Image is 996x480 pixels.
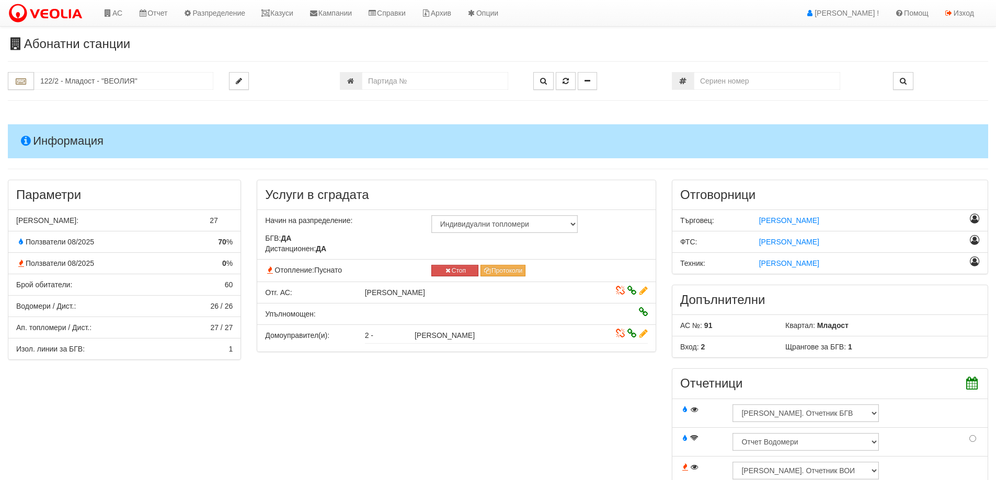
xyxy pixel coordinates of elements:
span: [PERSON_NAME] [365,288,425,297]
h3: Отчетници [680,377,980,390]
span: Отопление: [265,266,342,274]
span: [PERSON_NAME] [759,238,819,246]
span: Изол. линии за БГВ: [16,345,85,353]
span: ФТС: [680,238,697,246]
h3: Отговорници [680,188,980,202]
span: Домоуправител(и): [265,331,329,339]
span: Пуснато [314,266,342,274]
span: 2 - [365,331,373,339]
i: Назначаване като отговорник ФТС [970,237,980,244]
span: Щрангове за БГВ: [785,343,846,351]
span: [PERSON_NAME] [759,216,819,225]
h3: Параметри [16,188,233,202]
span: Ползватели 08/2025 [16,238,94,246]
h3: Услуги в сградата [265,188,648,202]
h3: Допълнителни [680,293,980,307]
span: 26 / 26 [210,302,233,310]
span: Вход: [680,343,699,351]
i: Назначаване като отговорник Търговец [970,215,980,223]
span: Упълномощен: [265,310,315,318]
img: VeoliaLogo.png [8,3,87,25]
button: Стоп [431,265,478,276]
span: Квартал: [785,321,815,330]
strong: 0 [222,259,226,267]
span: 1 [228,345,233,353]
span: Ползватели 08/2025 [16,259,94,267]
span: 27 / 27 [210,323,233,332]
button: Протоколи [480,265,526,276]
h4: Информация [8,124,988,158]
span: [PERSON_NAME] [415,331,475,339]
span: % [222,258,233,268]
strong: ДА [316,244,326,253]
input: Сериен номер [694,72,840,90]
div: % от апартаментите с консумация по отчет за отопление през миналия месец [8,258,241,268]
span: Начин на разпределение: [265,216,352,225]
h3: Абонатни станции [8,37,988,51]
span: [PERSON_NAME]: [16,216,78,225]
input: Абонатна станция [34,72,213,90]
div: % от апартаментите с консумация по отчет за БГВ през миналия месец [8,237,241,247]
span: Водомери / Дист.: [16,302,76,310]
b: 91 [704,321,713,330]
span: БГВ: [265,234,291,242]
strong: ДА [281,234,291,242]
span: Дистанционен: [265,244,326,253]
span: 27 [210,216,218,225]
span: Ап. топломери / Дист.: [16,323,91,332]
span: 60 [225,280,233,289]
input: Партида № [362,72,508,90]
b: Младост [817,321,849,330]
span: Търговец: [680,216,714,225]
span: [PERSON_NAME] [759,259,819,267]
i: Назначаване като отговорник Техник [970,258,980,265]
strong: 70 [218,238,226,246]
span: АС №: [680,321,702,330]
span: Техник: [680,259,705,267]
span: Брой обитатели: [16,280,72,289]
b: 2 [701,343,705,351]
span: % [218,237,233,247]
span: Отговорник АС [265,288,292,297]
b: 1 [848,343,852,351]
